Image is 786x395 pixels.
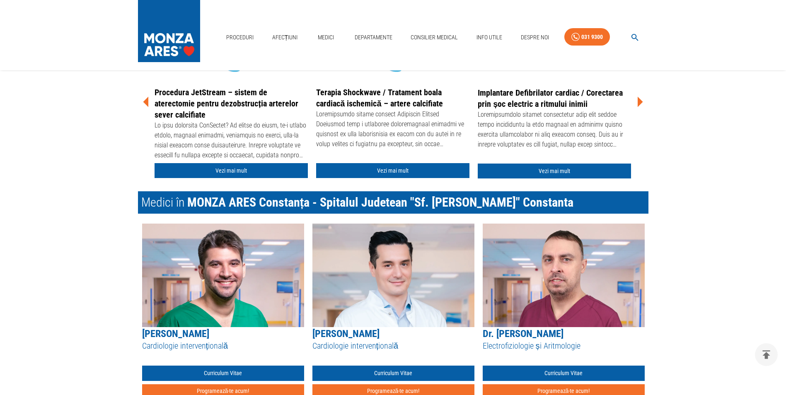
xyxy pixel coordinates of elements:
h2: Medici în [138,191,648,214]
a: Terapia Shockwave / Tratament boala cardiacă ischemică – artere calcifiate [316,87,443,108]
a: Curriculum Vitae [142,366,304,381]
a: Vezi mai mult [316,163,469,178]
a: Curriculum Vitae [312,366,474,381]
h5: Cardiologie intervențională [142,340,304,352]
div: Loremipsumdolo sitamet consectetur adip elit seddoe tempo incididuntu la etdo magnaal en adminimv... [478,110,631,151]
a: Vezi mai mult [155,163,308,178]
a: Despre Noi [518,29,552,46]
img: Dr. Adnan Mustafa [142,224,304,327]
a: Medici [313,29,339,46]
a: [PERSON_NAME] [312,328,380,340]
h5: Cardiologie intervențională [312,340,474,352]
a: [PERSON_NAME] [142,328,209,340]
div: Loremipsumdo sitame consect Adipiscin Elitsed Doeiusmod temp i utlaboree doloremagnaal enimadmi v... [316,109,469,151]
a: Info Utile [473,29,505,46]
div: 031 9300 [581,32,603,42]
a: Dr. [PERSON_NAME] [483,328,564,340]
a: Vezi mai mult [478,164,631,179]
button: delete [755,343,778,366]
a: Procedura JetStream – sistem de aterectomie pentru dezobstrucția arterelor sever calcifiate [155,87,298,120]
div: Lo ipsu dolorsita ConSectet? Ad elitse do eiusm, te-i utlabo etdolo, magnaal enimadmi, veniamquis... [155,120,308,162]
a: Proceduri [223,29,257,46]
a: Departamente [351,29,396,46]
a: Consilier Medical [407,29,461,46]
a: 031 9300 [564,28,610,46]
span: MONZA ARES Constanța - Spitalul Judetean "Sf. [PERSON_NAME]" Constanta [187,195,574,210]
a: Curriculum Vitae [483,366,645,381]
h5: Electrofiziologie și Aritmologie [483,340,645,352]
img: Dr. George Răzvan Maxim [483,224,645,327]
a: Implantare Defibrilator cardiac / Corectarea prin șoc electric a ritmului inimii [478,88,623,109]
a: Afecțiuni [269,29,301,46]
